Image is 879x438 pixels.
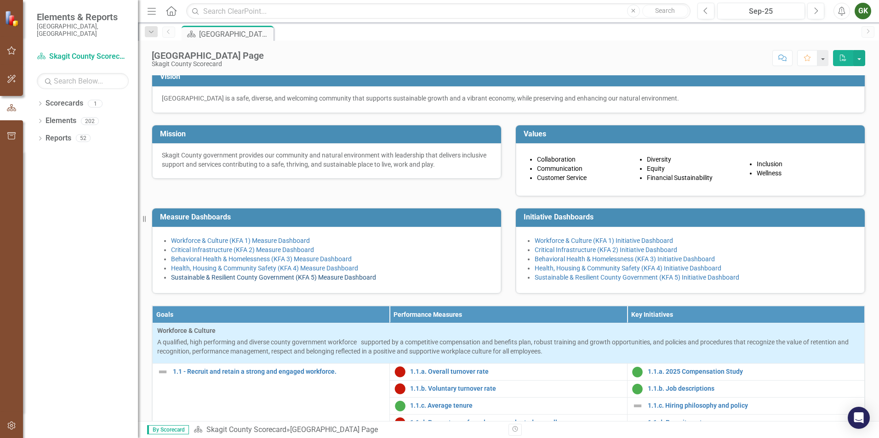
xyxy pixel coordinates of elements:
[37,73,129,89] input: Search Below...
[162,151,491,169] p: Skagit County government provides our community and natural environment with leadership that deli...
[535,264,721,272] a: Health, Housing & Community Safety (KFA 4) Initiative Dashboard
[648,368,860,375] a: 1.1.a. 2025 Compensation Study
[627,397,864,414] td: Double-Click to Edit Right Click for Context Menu
[37,11,129,22] span: Elements & Reports
[627,414,864,431] td: Double-Click to Edit Right Click for Context Menu
[194,425,502,435] div: »
[627,363,864,380] td: Double-Click to Edit Right Click for Context Menu
[76,135,91,142] div: 52
[153,323,865,363] td: Double-Click to Edit
[648,419,860,426] a: 1.1.d. Recruitment program
[537,164,633,173] p: Communication
[535,237,673,244] a: Workforce & Culture (KFA 1) Initiative Dashboard
[524,213,860,221] h3: Initiative Dashboards
[46,98,83,109] a: Scorecards
[173,368,385,375] a: 1.1 - Recruit and retain a strong and engaged workforce.
[524,130,860,138] h3: Values
[848,407,870,429] div: Open Intercom Messenger
[410,419,622,426] a: 1.1.d. Percentage of employees evaluated annually
[46,133,71,144] a: Reports
[162,94,855,103] p: [GEOGRAPHIC_DATA] is a safe, diverse, and welcoming community that supports sustainable growth an...
[647,155,743,164] p: Diversity
[81,117,99,125] div: 202
[157,326,860,335] span: Workforce & Culture
[171,274,376,281] a: Sustainable & Resilient County Government (KFA 5) Measure Dashboard
[171,237,310,244] a: Workforce & Culture (KFA 1) Measure Dashboard
[390,414,627,431] td: Double-Click to Edit Right Click for Context Menu
[206,425,286,434] a: Skagit County Scorecard
[537,155,633,164] p: Collaboration
[720,6,802,17] div: Sep-25
[157,338,849,355] span: A qualified, high performing and diverse county government workforce supported by a competitive c...
[410,385,622,392] a: 1.1.b. Voluntary turnover rate
[171,264,358,272] a: Health, Housing & Community Safety (KFA 4) Measure Dashboard
[717,3,805,19] button: Sep-25
[290,425,378,434] div: [GEOGRAPHIC_DATA] Page
[632,400,643,411] img: Not Defined
[537,173,633,182] p: Customer Service
[632,366,643,377] img: On Target
[410,402,622,409] a: 1.1.c. Average tenure
[160,73,860,81] h3: Vision
[390,397,627,414] td: Double-Click to Edit Right Click for Context Menu
[88,100,103,107] div: 1
[757,168,853,178] p: Wellness
[632,383,643,394] img: On Target
[157,366,168,377] img: Not Defined
[37,51,129,62] a: Skagit County Scorecard
[394,366,405,377] img: Below Plan
[390,363,627,380] td: Double-Click to Edit Right Click for Context Menu
[855,3,871,19] button: GK
[647,164,743,173] p: Equity
[160,213,497,221] h3: Measure Dashboards
[655,7,675,14] span: Search
[5,10,21,26] img: ClearPoint Strategy
[757,159,853,168] p: Inclusion
[535,274,739,281] a: Sustainable & Resilient County Government (KFA 5) Initiative Dashboard
[152,61,264,67] div: Skagit County Scorecard
[632,417,643,428] img: Not Defined
[394,400,405,411] img: On Target
[152,51,264,61] div: [GEOGRAPHIC_DATA] Page
[648,402,860,409] a: 1.1.c. Hiring philosophy and policy
[199,28,271,40] div: [GEOGRAPHIC_DATA] Page
[648,385,860,392] a: 1.1.b. Job descriptions
[394,417,405,428] img: Below Plan
[410,368,622,375] a: 1.1.a. Overall turnover rate
[186,3,691,19] input: Search ClearPoint...
[647,173,743,182] p: Financial Sustainability
[171,255,352,263] a: Behavioral Health & Homelessness (KFA 3) Measure Dashboard
[535,246,677,253] a: Critical Infrastructure (KFA 2) Initiative Dashboard
[171,246,314,253] a: Critical Infrastructure (KFA 2) Measure Dashboard
[37,22,129,38] small: [GEOGRAPHIC_DATA], [GEOGRAPHIC_DATA]
[627,380,864,397] td: Double-Click to Edit Right Click for Context Menu
[160,130,497,138] h3: Mission
[394,383,405,394] img: Below Plan
[642,5,688,17] button: Search
[535,255,715,263] a: Behavioral Health & Homelessness (KFA 3) Initiative Dashboard
[390,380,627,397] td: Double-Click to Edit Right Click for Context Menu
[46,116,76,126] a: Elements
[147,425,189,434] span: By Scorecard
